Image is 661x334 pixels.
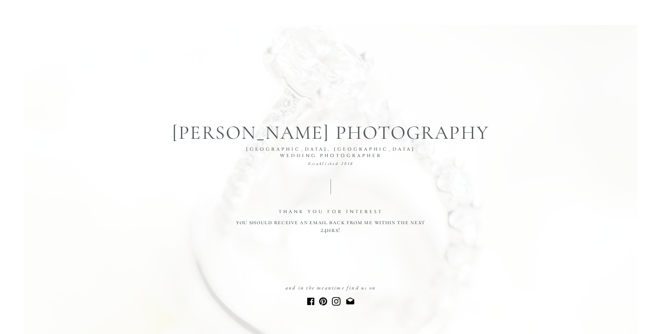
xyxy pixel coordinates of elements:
h3: Thank you for interest [238,209,424,214]
h2: you should receive an email back from me within the next 24hrs! [228,219,433,231]
a: [GEOGRAPHIC_DATA], [GEOGRAPHIC_DATA] Wedding Photographer [233,146,428,154]
p: and in the meantime find us on [267,284,394,292]
a: [PERSON_NAME] PHotography [153,118,508,136]
p: Established 2018 [267,160,394,168]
